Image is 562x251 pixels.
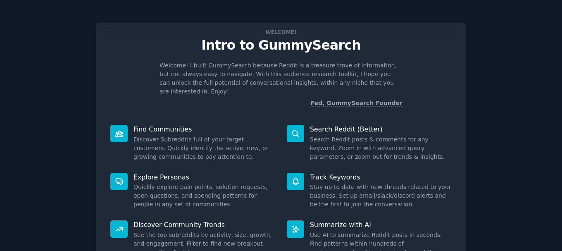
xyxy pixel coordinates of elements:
p: Welcome! I built GummySearch because Reddit is a treasure trove of information, but not always ea... [160,61,402,96]
p: Find Communities [133,125,275,134]
dd: Stay up to date with new threads related to your business. Set up email/slack/discord alerts and ... [310,183,452,209]
dd: Search Reddit posts & comments for any keyword. Zoom in with advanced query parameters, or zoom o... [310,135,452,161]
span: Welcome! [264,28,298,36]
p: Discover Community Trends [133,220,275,229]
dd: Quickly explore pain points, solution requests, open questions, and spending patterns for people ... [133,183,275,209]
div: - [308,99,402,108]
dd: Discover Subreddits full of your target customers. Quickly identify the active, new, or growing c... [133,135,275,161]
a: Fed, GummySearch Founder [310,100,402,107]
p: Explore Personas [133,173,275,182]
p: Intro to GummySearch [105,38,457,53]
p: Summarize with AI [310,220,452,229]
p: Track Keywords [310,173,452,182]
p: Search Reddit (Better) [310,125,452,134]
